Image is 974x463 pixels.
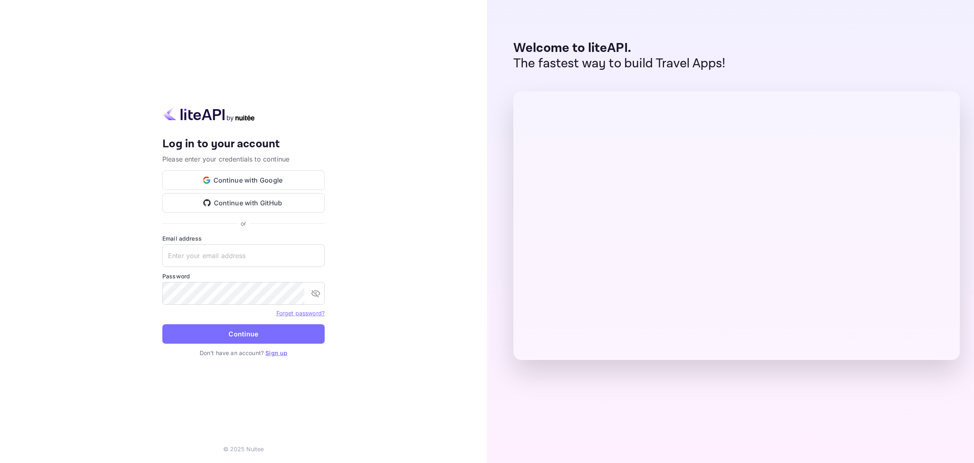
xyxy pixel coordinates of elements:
button: Continue with GitHub [162,193,325,213]
p: or [241,219,246,228]
input: Enter your email address [162,244,325,267]
label: Password [162,272,325,280]
a: Sign up [265,349,287,356]
p: © 2025 Nuitee [223,445,264,453]
p: The fastest way to build Travel Apps! [513,56,726,71]
img: liteAPI Dashboard Preview [513,91,960,360]
button: toggle password visibility [308,285,324,301]
label: Email address [162,234,325,243]
a: Forget password? [276,310,325,317]
button: Continue [162,324,325,344]
button: Continue with Google [162,170,325,190]
h4: Log in to your account [162,137,325,151]
a: Forget password? [276,309,325,317]
p: Welcome to liteAPI. [513,41,726,56]
img: liteapi [162,106,256,122]
p: Please enter your credentials to continue [162,154,325,164]
p: Don't have an account? [162,349,325,357]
